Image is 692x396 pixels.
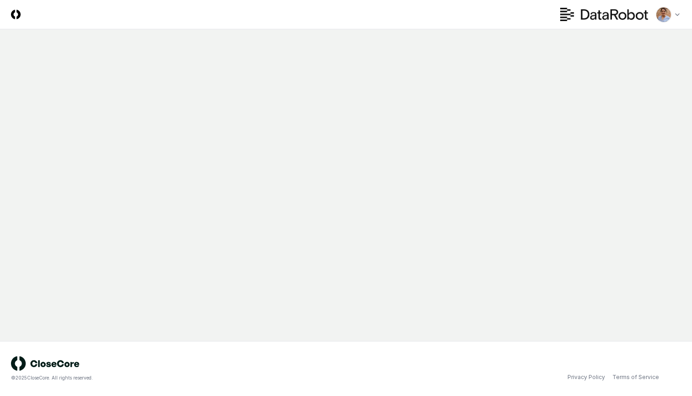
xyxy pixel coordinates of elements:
[11,356,80,371] img: logo
[11,374,346,381] div: © 2025 CloseCore. All rights reserved.
[560,8,648,21] img: DataRobot logo
[612,373,659,381] a: Terms of Service
[568,373,605,381] a: Privacy Policy
[656,7,671,22] img: ACg8ocJQMOvmSPd3UL49xc9vpCPVmm11eU3MHvqasztQ5vlRzJrDCoM=s96-c
[11,10,21,19] img: Logo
